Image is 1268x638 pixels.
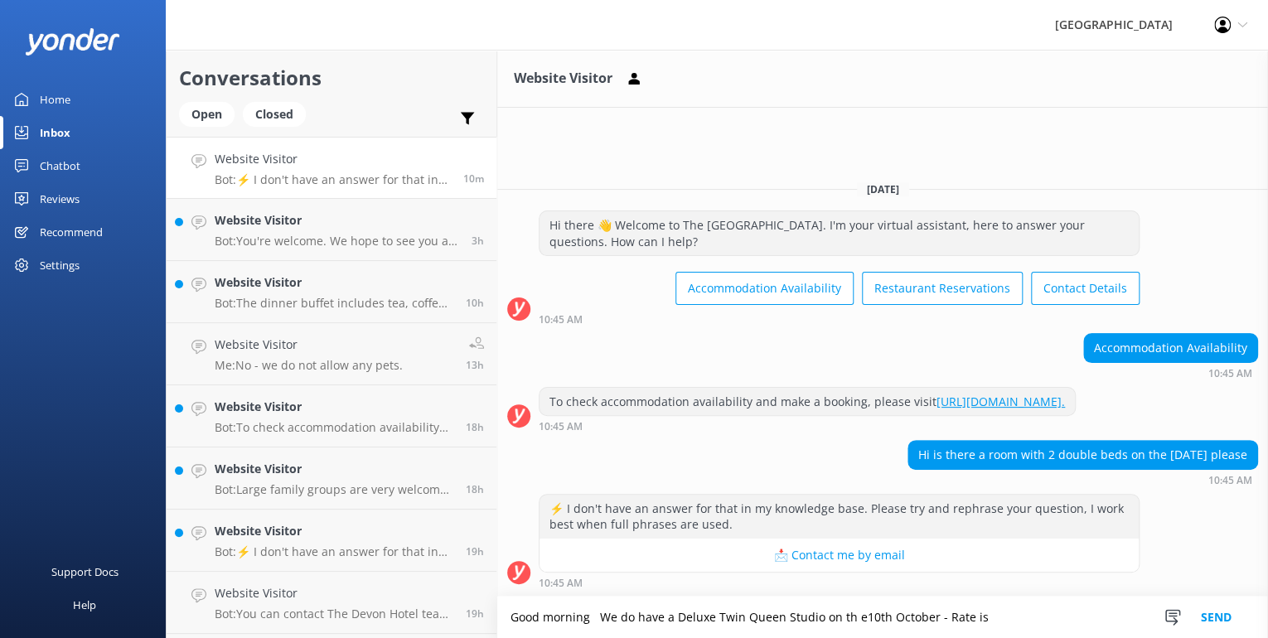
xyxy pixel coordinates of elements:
strong: 10:45 AM [1208,369,1252,379]
div: Support Docs [51,555,119,588]
a: Website VisitorBot:Large family groups are very welcome at [GEOGRAPHIC_DATA]. For a group of 25 t... [167,447,496,510]
div: Hi is there a room with 2 double beds on the [DATE] please [908,441,1257,469]
div: Home [40,83,70,116]
p: Bot: ⚡ I don't have an answer for that in my knowledge base. Please try and rephrase your questio... [215,544,453,559]
div: Sep 30 2025 10:45am (UTC +13:00) Pacific/Auckland [539,313,1140,325]
h4: Website Visitor [215,398,453,416]
div: Closed [243,102,306,127]
div: Inbox [40,116,70,149]
h4: Website Visitor [215,584,453,602]
h4: Website Visitor [215,460,453,478]
p: Bot: To check accommodation availability and make a booking, please visit [URL][DOMAIN_NAME]. [215,420,453,435]
h4: Website Visitor [215,522,453,540]
div: Sep 30 2025 10:45am (UTC +13:00) Pacific/Auckland [907,474,1258,486]
img: yonder-white-logo.png [25,28,120,56]
span: Sep 30 2025 07:45am (UTC +13:00) Pacific/Auckland [472,234,484,248]
div: Chatbot [40,149,80,182]
strong: 10:45 AM [539,422,583,432]
div: Recommend [40,215,103,249]
span: Sep 29 2025 04:36pm (UTC +13:00) Pacific/Auckland [466,420,484,434]
a: Website VisitorBot:⚡ I don't have an answer for that in my knowledge base. Please try and rephras... [167,137,496,199]
strong: 10:45 AM [1208,476,1252,486]
button: Contact Details [1031,272,1140,305]
button: Send [1185,597,1247,638]
a: Closed [243,104,314,123]
p: Bot: You're welcome. We hope to see you at The [GEOGRAPHIC_DATA] soon! [215,234,459,249]
a: [URL][DOMAIN_NAME]. [936,394,1065,409]
strong: 10:45 AM [539,578,583,588]
p: Bot: ⚡ I don't have an answer for that in my knowledge base. Please try and rephrase your questio... [215,172,451,187]
strong: 10:45 AM [539,315,583,325]
span: Sep 29 2025 04:12pm (UTC +13:00) Pacific/Auckland [466,482,484,496]
textarea: Good morning We do have a Deluxe Twin Queen Studio on th e10th October - Rate is [497,597,1268,638]
span: Sep 30 2025 12:49am (UTC +13:00) Pacific/Auckland [466,296,484,310]
a: Website VisitorBot:⚡ I don't have an answer for that in my knowledge base. Please try and rephras... [167,510,496,572]
h4: Website Visitor [215,211,459,230]
a: Open [179,104,243,123]
h2: Conversations [179,62,484,94]
div: Sep 30 2025 10:45am (UTC +13:00) Pacific/Auckland [1083,367,1258,379]
div: Hi there 👋 Welcome to The [GEOGRAPHIC_DATA]. I'm your virtual assistant, here to answer your ques... [540,211,1139,255]
button: Restaurant Reservations [862,272,1023,305]
a: Website VisitorMe:No - we do not allow any pets.13h [167,323,496,385]
span: [DATE] [857,182,909,196]
div: Sep 30 2025 10:45am (UTC +13:00) Pacific/Auckland [539,577,1140,588]
button: 📩 Contact me by email [540,539,1139,572]
a: Website VisitorBot:The dinner buffet includes tea, coffee, and auto-barista options. Other drinks... [167,261,496,323]
div: Reviews [40,182,80,215]
span: Sep 30 2025 10:45am (UTC +13:00) Pacific/Auckland [463,172,484,186]
div: Sep 30 2025 10:45am (UTC +13:00) Pacific/Auckland [539,420,1076,432]
p: Bot: The dinner buffet includes tea, coffee, and auto-barista options. Other drinks are available... [215,296,453,311]
div: To check accommodation availability and make a booking, please visit [540,388,1075,416]
h4: Website Visitor [215,273,453,292]
div: Help [73,588,96,621]
p: Bot: Large family groups are very welcome at [GEOGRAPHIC_DATA]. For a group of 25 to 32 people, i... [215,482,453,497]
p: Me: No - we do not allow any pets. [215,358,403,373]
a: Website VisitorBot:To check accommodation availability and make a booking, please visit [URL][DOM... [167,385,496,447]
a: Website VisitorBot:You can contact The Devon Hotel team at [PHONE_NUMBER] or 0800 843 338, or by ... [167,572,496,634]
div: Accommodation Availability [1084,334,1257,362]
h4: Website Visitor [215,150,451,168]
a: Website VisitorBot:You're welcome. We hope to see you at The [GEOGRAPHIC_DATA] soon!3h [167,199,496,261]
button: Accommodation Availability [675,272,854,305]
span: Sep 29 2025 03:25pm (UTC +13:00) Pacific/Auckland [466,544,484,558]
h3: Website Visitor [514,68,612,89]
h4: Website Visitor [215,336,403,354]
div: Settings [40,249,80,282]
div: ⚡ I don't have an answer for that in my knowledge base. Please try and rephrase your question, I ... [540,495,1139,539]
p: Bot: You can contact The Devon Hotel team at [PHONE_NUMBER] or 0800 843 338, or by emailing [EMAI... [215,607,453,621]
span: Sep 29 2025 09:22pm (UTC +13:00) Pacific/Auckland [466,358,484,372]
span: Sep 29 2025 03:19pm (UTC +13:00) Pacific/Auckland [466,607,484,621]
div: Open [179,102,235,127]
